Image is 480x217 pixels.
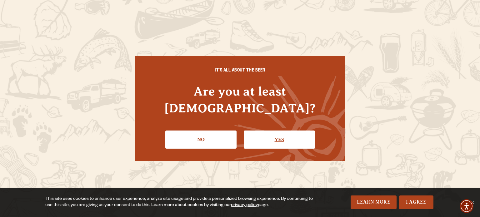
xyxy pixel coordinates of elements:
[148,68,332,74] h6: IT'S ALL ABOUT THE BEER
[399,195,433,209] a: I Agree
[165,131,237,149] a: No
[244,131,315,149] a: Confirm I'm 21 or older
[351,195,397,209] a: Learn More
[148,83,332,116] h4: Are you at least [DEMOGRAPHIC_DATA]?
[231,203,258,208] a: privacy policy
[45,196,315,209] div: This site uses cookies to enhance user experience, analyze site usage and provide a personalized ...
[460,199,473,213] div: Accessibility Menu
